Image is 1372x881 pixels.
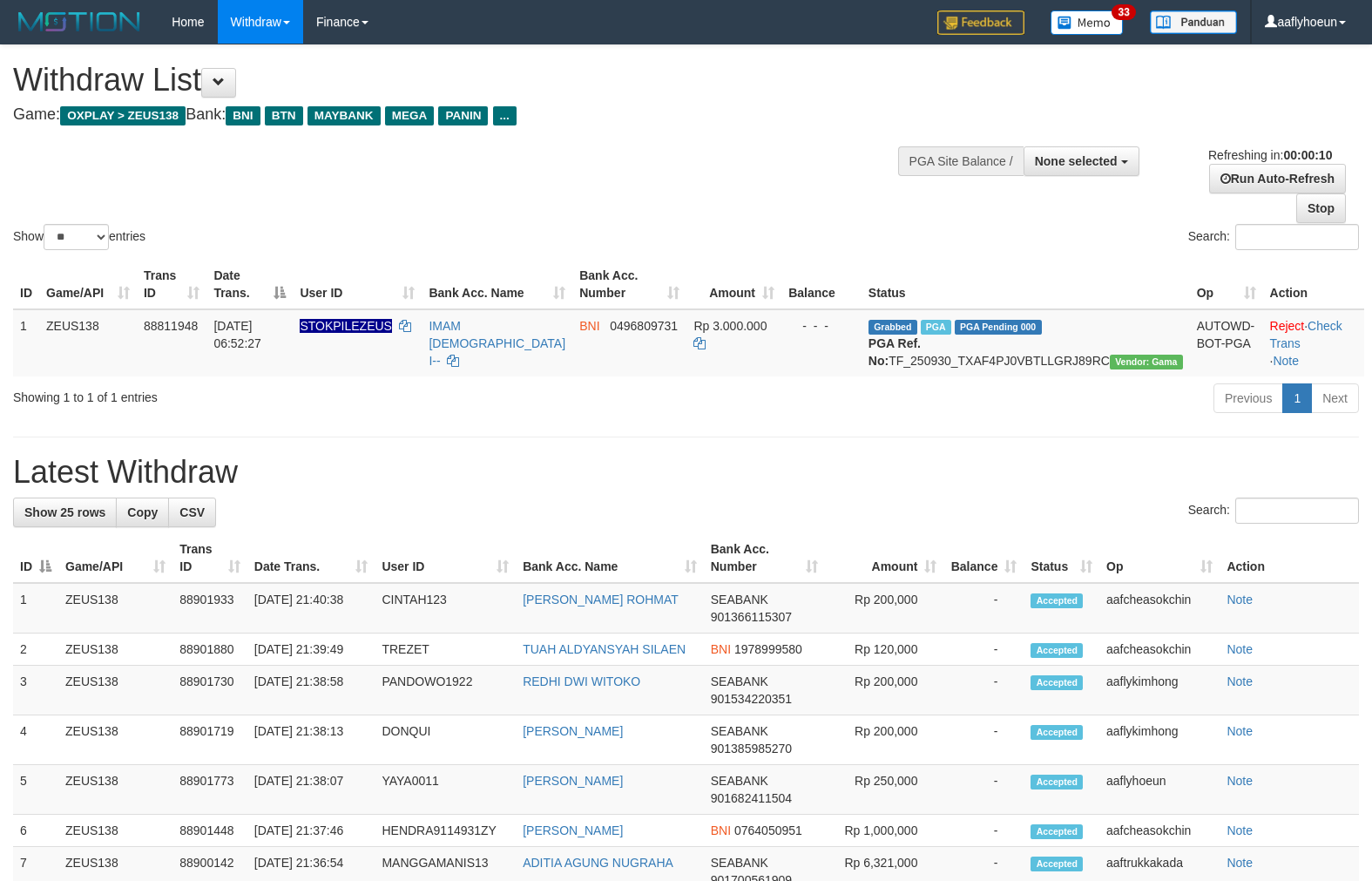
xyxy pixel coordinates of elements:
[1235,224,1359,250] input: Search:
[1235,498,1359,524] input: Search:
[693,319,767,333] span: Rp 3.000.000
[1031,857,1083,871] span: Accepted
[1213,383,1283,413] a: Previous
[1190,260,1263,309] th: Op: activate to sort column ascending
[116,498,169,527] a: Copy
[943,765,1024,815] td: -
[1099,815,1220,847] td: aafcheasokchin
[172,765,247,815] td: 88901773
[711,674,768,688] span: SEABANK
[516,533,704,583] th: Bank Acc. Name: activate to sort column ascending
[44,224,109,250] select: Showentries
[523,823,623,837] a: [PERSON_NAME]
[13,765,58,815] td: 5
[1099,583,1220,634] td: aafcheasokchin
[1188,224,1359,250] label: Search:
[1283,148,1332,162] strong: 00:00:10
[523,774,623,788] a: [PERSON_NAME]
[1227,774,1253,788] a: Note
[711,823,731,837] span: BNI
[172,666,247,715] td: 88901730
[168,498,216,527] a: CSV
[1190,309,1263,376] td: AUTOWD-BOT-PGA
[1099,533,1220,583] th: Op: activate to sort column ascending
[1273,354,1299,368] a: Note
[172,634,247,666] td: 88901880
[172,583,247,634] td: 88901933
[1270,319,1342,350] a: Check Trans
[788,317,855,335] div: - - -
[711,774,768,788] span: SEABANK
[523,724,623,738] a: [PERSON_NAME]
[1296,193,1346,223] a: Stop
[523,642,686,656] a: TUAH ALDYANSYAH SILAEN
[868,336,921,368] b: PGA Ref. No:
[1099,666,1220,715] td: aaflykimhong
[825,583,944,634] td: Rp 200,000
[825,765,944,815] td: Rp 250,000
[493,106,517,125] span: ...
[375,765,516,815] td: YAYA0011
[1311,383,1359,413] a: Next
[375,666,516,715] td: PANDOWO1922
[1227,593,1253,607] a: Note
[13,498,117,527] a: Show 25 rows
[825,715,944,765] td: Rp 200,000
[13,309,39,376] td: 1
[943,533,1024,583] th: Balance: activate to sort column ascending
[58,765,172,815] td: ZEUS138
[13,715,58,765] td: 4
[247,666,375,715] td: [DATE] 21:38:58
[206,260,293,309] th: Date Trans.: activate to sort column descending
[13,634,58,666] td: 2
[293,260,422,309] th: User ID: activate to sort column ascending
[943,715,1024,765] td: -
[247,815,375,847] td: [DATE] 21:37:46
[265,106,303,125] span: BTN
[781,260,862,309] th: Balance
[943,634,1024,666] td: -
[13,106,897,124] h4: Game: Bank:
[172,815,247,847] td: 88901448
[734,642,802,656] span: Copy 1978999580 to clipboard
[937,10,1024,35] img: Feedback.jpg
[1031,675,1083,690] span: Accepted
[58,815,172,847] td: ZEUS138
[1099,765,1220,815] td: aaflyhoeun
[438,106,488,125] span: PANIN
[13,9,145,35] img: MOTION_logo.png
[247,715,375,765] td: [DATE] 21:38:13
[1031,824,1083,839] span: Accepted
[172,533,247,583] th: Trans ID: activate to sort column ascending
[13,815,58,847] td: 6
[58,715,172,765] td: ZEUS138
[711,610,792,624] span: Copy 901366115307 to clipboard
[144,319,198,333] span: 88811948
[523,856,673,870] a: ADITIA AGUNG NUGRAHA
[1282,383,1312,413] a: 1
[572,260,686,309] th: Bank Acc. Number: activate to sort column ascending
[172,715,247,765] td: 88901719
[1263,260,1364,309] th: Action
[1227,674,1253,688] a: Note
[13,260,39,309] th: ID
[247,765,375,815] td: [DATE] 21:38:07
[422,260,572,309] th: Bank Acc. Name: activate to sort column ascending
[1110,355,1183,369] span: Vendor URL: https://trx31.1velocity.biz
[686,260,781,309] th: Amount: activate to sort column ascending
[579,319,599,333] span: BNI
[137,260,206,309] th: Trans ID: activate to sort column ascending
[1031,593,1083,608] span: Accepted
[13,63,897,98] h1: Withdraw List
[825,634,944,666] td: Rp 120,000
[24,505,105,519] span: Show 25 rows
[58,583,172,634] td: ZEUS138
[1227,856,1253,870] a: Note
[179,505,205,519] span: CSV
[1150,10,1237,34] img: panduan.png
[1188,498,1359,524] label: Search:
[1099,715,1220,765] td: aaflykimhong
[921,320,951,335] span: Marked by aafsreyleap
[39,260,137,309] th: Game/API: activate to sort column ascending
[1031,775,1083,790] span: Accepted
